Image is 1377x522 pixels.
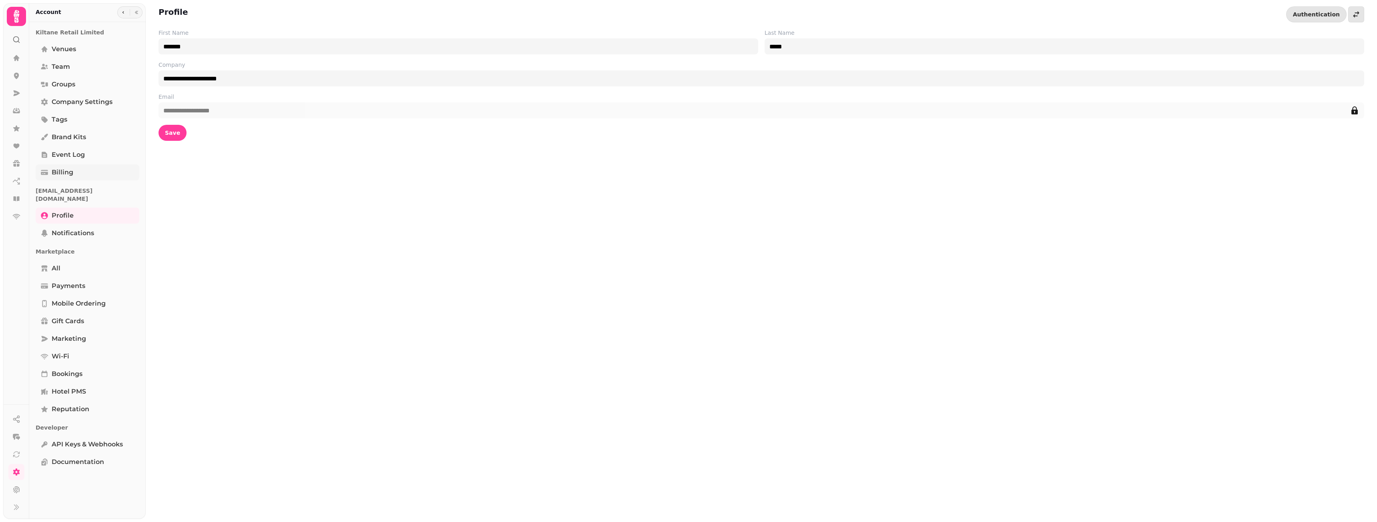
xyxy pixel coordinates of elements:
button: Save [159,125,187,141]
span: Profile [52,211,74,220]
a: Payments [36,278,139,294]
button: Authentication [1286,6,1347,22]
span: Authentication [1293,12,1340,17]
span: Billing [52,168,73,177]
span: Documentation [52,457,104,467]
a: Venues [36,41,139,57]
a: Billing [36,164,139,180]
a: Notifications [36,225,139,241]
span: Groups [52,80,75,89]
a: Tags [36,112,139,128]
label: First Name [159,29,758,37]
span: Mobile ordering [52,299,106,308]
label: Last Name [765,29,1364,37]
a: Marketing [36,331,139,347]
span: Gift cards [52,316,84,326]
span: API keys & webhooks [52,440,123,449]
button: edit [1347,102,1363,118]
label: Email [159,93,1364,101]
span: Wi-Fi [52,352,69,361]
span: Hotel PMS [52,387,86,396]
a: API keys & webhooks [36,436,139,452]
a: Documentation [36,454,139,470]
a: Reputation [36,401,139,417]
a: Profile [36,208,139,224]
a: Team [36,59,139,75]
a: Hotel PMS [36,384,139,400]
h2: Profile [159,6,188,18]
a: Mobile ordering [36,296,139,312]
span: Tags [52,115,67,124]
span: Notifications [52,228,94,238]
span: Payments [52,281,85,291]
span: Reputation [52,404,89,414]
span: Venues [52,44,76,54]
a: Gift cards [36,313,139,329]
a: Wi-Fi [36,348,139,364]
span: Event log [52,150,85,160]
span: Save [165,130,180,136]
a: Event log [36,147,139,163]
p: Marketplace [36,244,139,259]
p: Developer [36,420,139,435]
span: Brand Kits [52,132,86,142]
a: Groups [36,76,139,92]
a: Brand Kits [36,129,139,145]
label: Company [159,61,1364,69]
span: Bookings [52,369,82,379]
h2: Account [36,8,61,16]
a: All [36,260,139,276]
span: Team [52,62,70,72]
p: Kiltane Retail Limited [36,25,139,40]
span: Marketing [52,334,86,344]
span: Company settings [52,97,112,107]
p: [EMAIL_ADDRESS][DOMAIN_NAME] [36,184,139,206]
span: All [52,264,60,273]
a: Company settings [36,94,139,110]
nav: Tabs [29,22,146,519]
a: Bookings [36,366,139,382]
